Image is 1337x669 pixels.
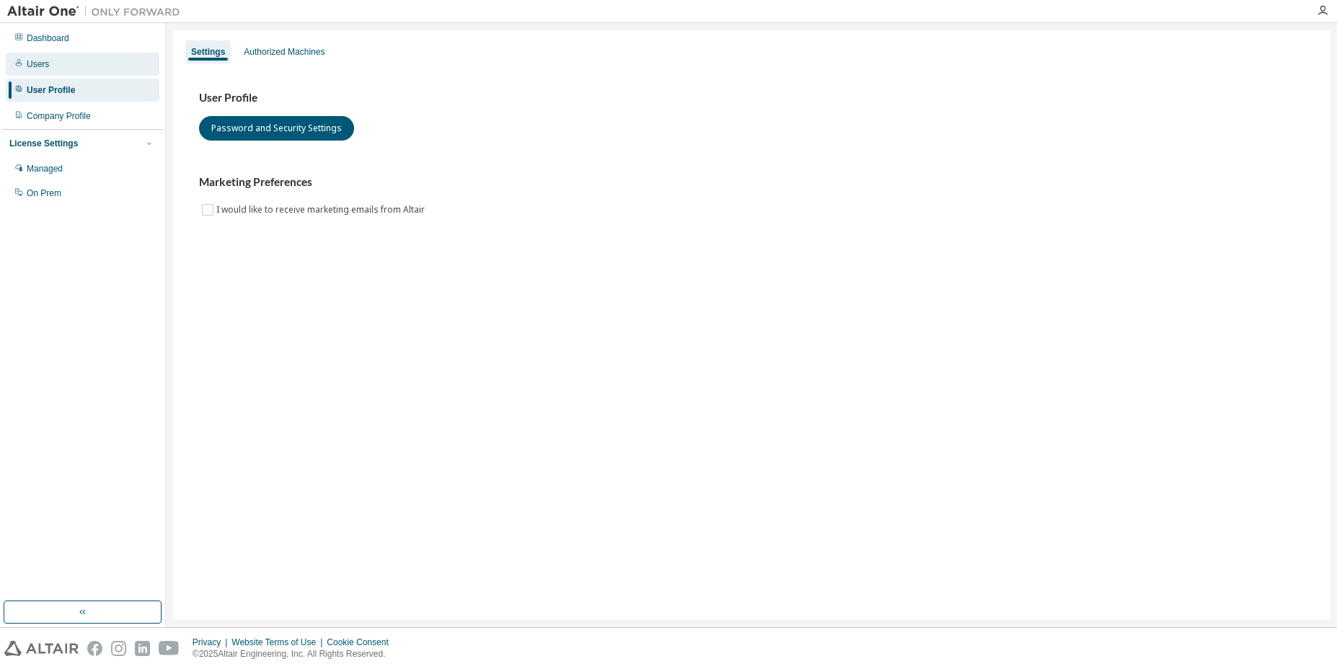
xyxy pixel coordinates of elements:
img: youtube.svg [159,641,180,656]
div: Settings [191,46,225,58]
img: linkedin.svg [135,641,150,656]
div: Company Profile [27,110,91,122]
img: Altair One [7,4,187,19]
div: Cookie Consent [327,637,397,648]
label: I would like to receive marketing emails from Altair [216,201,428,218]
div: Privacy [193,637,231,648]
div: License Settings [9,138,78,149]
div: Users [27,58,49,70]
h3: User Profile [199,91,1304,105]
h3: Marketing Preferences [199,175,1304,190]
div: On Prem [27,187,61,199]
button: Password and Security Settings [199,116,354,141]
div: User Profile [27,84,75,96]
img: facebook.svg [87,641,102,656]
div: Website Terms of Use [231,637,327,648]
div: Managed [27,163,63,174]
img: instagram.svg [111,641,126,656]
div: Dashboard [27,32,69,44]
p: © 2025 Altair Engineering, Inc. All Rights Reserved. [193,648,397,660]
div: Authorized Machines [244,46,325,58]
img: altair_logo.svg [4,641,79,656]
